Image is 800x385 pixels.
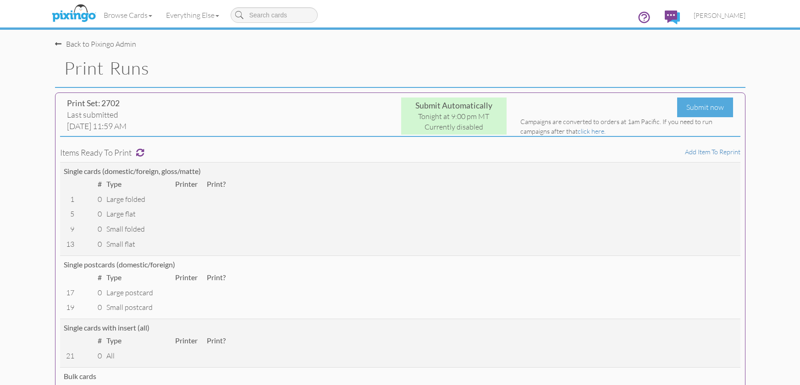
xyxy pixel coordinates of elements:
div: Single cards (domestic/foreign, gloss/matte) [64,166,737,177]
td: 17 [64,285,77,300]
td: 5 [64,206,77,222]
td: Printer [173,177,200,192]
div: Last submitted [67,109,280,120]
td: small folded [104,222,173,237]
div: Submit now [677,98,733,117]
td: 0 [77,285,104,300]
td: Print? [204,270,228,285]
td: large flat [104,206,173,222]
h1: Print Runs [64,59,745,78]
td: 19 [64,300,77,315]
td: 0 [77,206,104,222]
div: [DATE] 11:59 AM [67,120,280,132]
div: Back to Pixingo Admin [55,39,136,49]
div: Single cards with insert (all) [64,323,737,333]
span: [PERSON_NAME] [694,11,745,19]
td: 0 [77,300,104,315]
td: 0 [77,237,104,252]
td: Print? [204,177,228,192]
div: Single postcards (domestic/foreign) [64,260,737,270]
a: [PERSON_NAME] [687,4,752,27]
td: Type [104,177,173,192]
input: Search cards [231,7,318,23]
a: Everything Else [159,4,226,27]
td: 21 [64,348,77,363]
td: 0 [77,222,104,237]
td: Print? [204,333,228,348]
td: 1 [64,192,77,207]
nav-back: Pixingo Admin [55,30,745,49]
td: 0 [77,348,104,363]
div: Print Set: 2702 [67,98,280,109]
img: comments.svg [665,11,680,24]
h4: Items ready to print [60,148,740,157]
td: small flat [104,237,173,252]
img: pixingo logo [50,2,98,25]
td: All [104,348,173,363]
div: Currently disabled [403,122,504,132]
td: Type [104,333,173,348]
td: small postcard [104,300,173,315]
a: click here. [578,127,606,135]
div: Tonight at 9:00 pm MT [403,111,504,122]
td: Printer [173,270,200,285]
a: Browse Cards [97,4,159,27]
td: large postcard [104,285,173,300]
td: large folded [104,192,173,207]
td: 13 [64,237,77,252]
td: # [77,177,104,192]
a: Add item to reprint [685,148,740,156]
div: Campaigns are converted to orders at 1am Pacific. If you need to run campaigns after that [520,117,734,136]
td: Type [104,270,173,285]
td: # [77,333,104,348]
div: Bulk cards [64,371,737,382]
td: 0 [77,192,104,207]
td: Printer [173,333,200,348]
td: 9 [64,222,77,237]
div: Submit Automatically [403,100,504,111]
td: # [77,270,104,285]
